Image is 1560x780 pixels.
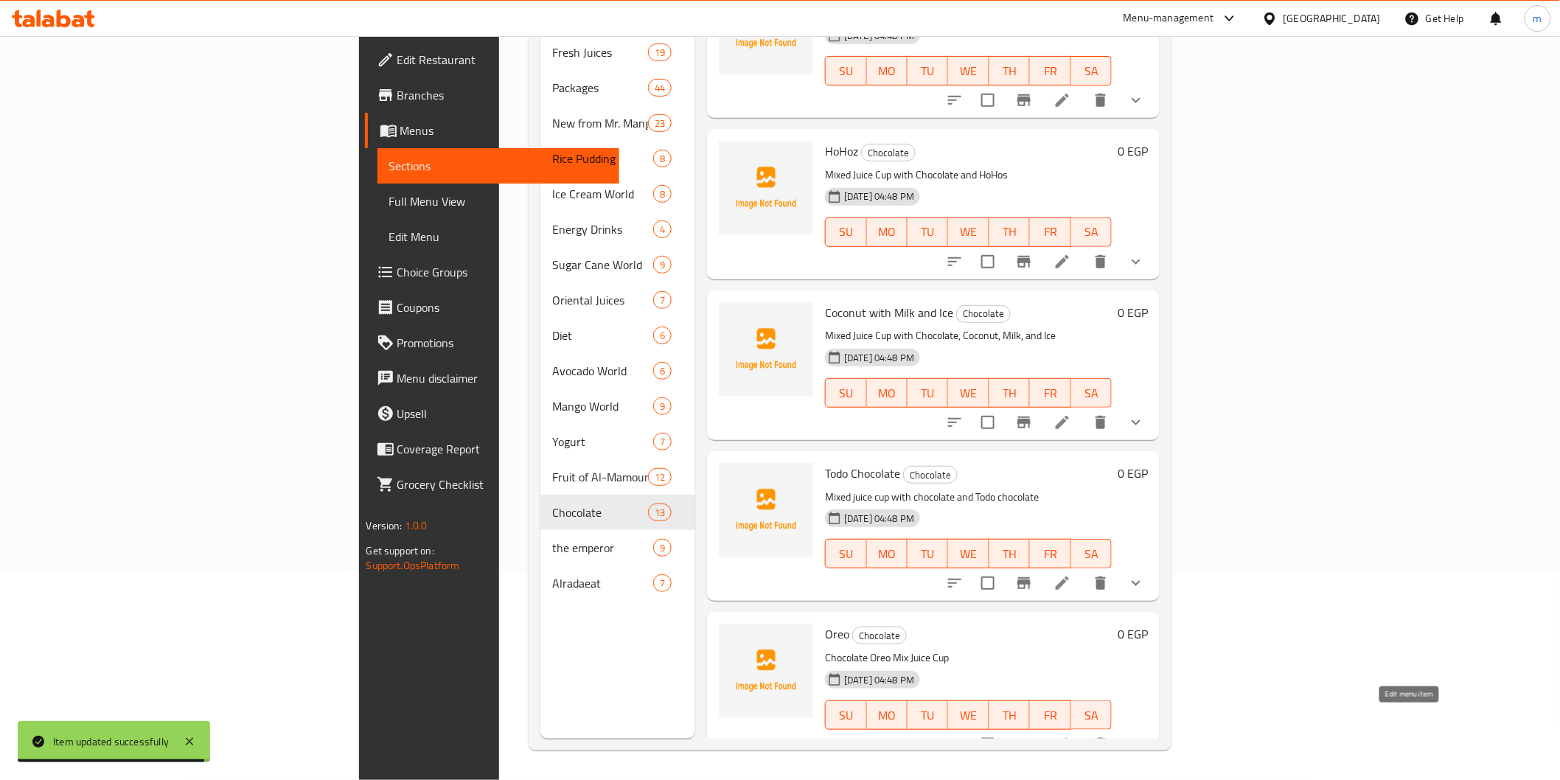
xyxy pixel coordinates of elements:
span: 9 [654,400,671,414]
span: Select to update [972,407,1003,438]
svg: Show Choices [1127,414,1145,431]
p: Mixed Juice Cup with Chocolate and HoHos [825,166,1112,184]
button: WE [948,700,989,730]
span: FR [1036,383,1065,404]
span: 8 [654,152,671,166]
button: delete [1083,244,1118,279]
a: Full Menu View [377,184,619,219]
h6: 0 EGP [1118,141,1148,161]
div: Packages [552,79,648,97]
span: 6 [654,364,671,378]
span: HoHoz [825,140,858,162]
div: Rice Pudding8 [540,141,695,176]
span: TU [913,383,942,404]
span: 9 [654,541,671,555]
a: Support.OpsPlatform [366,556,460,575]
div: Menu-management [1124,10,1214,27]
div: items [648,468,672,486]
div: Chocolate [552,504,648,521]
button: sort-choices [937,244,972,279]
span: SA [1077,383,1106,404]
div: Sugar Cane World9 [540,247,695,282]
div: Item updated successfully [53,734,169,750]
span: 7 [654,293,671,307]
button: show more [1118,83,1154,118]
a: Coverage Report [365,431,619,467]
button: sort-choices [937,405,972,440]
button: TU [908,378,948,408]
button: MO [867,539,908,568]
span: Ice Cream World [552,185,653,203]
div: items [653,185,672,203]
div: Oriental Juices7 [540,282,695,318]
h6: 0 EGP [1118,302,1148,323]
span: 6 [654,329,671,343]
a: Menu disclaimer [365,361,619,396]
span: Select to update [972,85,1003,116]
button: TH [989,378,1030,408]
span: 8 [654,187,671,201]
span: TU [913,705,942,726]
span: Edit Menu [389,228,607,246]
span: Grocery Checklist [397,476,607,493]
span: Mango World [552,397,653,415]
span: MO [873,383,902,404]
div: items [653,362,672,380]
div: Oriental Juices [552,291,653,309]
button: MO [867,378,908,408]
button: TH [989,56,1030,86]
span: [DATE] 04:48 PM [838,351,920,365]
button: TU [908,700,948,730]
button: Branch-specific-item [1006,405,1042,440]
span: Coverage Report [397,440,607,458]
button: TU [908,217,948,247]
span: MO [873,60,902,82]
button: FR [1030,217,1070,247]
span: WE [954,221,983,243]
span: Rice Pudding [552,150,653,167]
span: FR [1036,705,1065,726]
span: Chocolate [862,144,915,161]
button: SU [825,56,866,86]
div: Avocado World [552,362,653,380]
svg: Show Choices [1127,736,1145,753]
button: delete [1083,405,1118,440]
a: Upsell [365,396,619,431]
span: Todo Chocolate [825,462,900,484]
button: MO [867,56,908,86]
button: show more [1118,244,1154,279]
span: SA [1077,60,1106,82]
div: items [653,150,672,167]
a: Edit menu item [1054,253,1071,271]
div: Chocolate13 [540,495,695,530]
span: Select to update [972,729,1003,760]
div: items [653,397,672,415]
button: TH [989,217,1030,247]
span: Select to update [972,246,1003,277]
span: Branches [397,86,607,104]
button: Branch-specific-item [1006,727,1042,762]
span: Edit Restaurant [397,51,607,69]
button: SU [825,378,866,408]
button: Branch-specific-item [1006,83,1042,118]
span: Chocolate [853,627,906,644]
div: Alradaeat [552,574,653,592]
div: Fresh Juices19 [540,35,695,70]
span: Chocolate [957,305,1010,322]
button: show more [1118,405,1154,440]
span: MO [873,221,902,243]
span: New from Mr. Mango [552,114,648,132]
button: TH [989,700,1030,730]
button: MO [867,700,908,730]
span: [DATE] 04:48 PM [838,512,920,526]
div: items [653,291,672,309]
a: Edit Restaurant [365,42,619,77]
img: Coconut with Milk and Ice [719,302,813,397]
span: WE [954,383,983,404]
button: sort-choices [937,565,972,601]
span: Sections [389,157,607,175]
div: items [653,256,672,274]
